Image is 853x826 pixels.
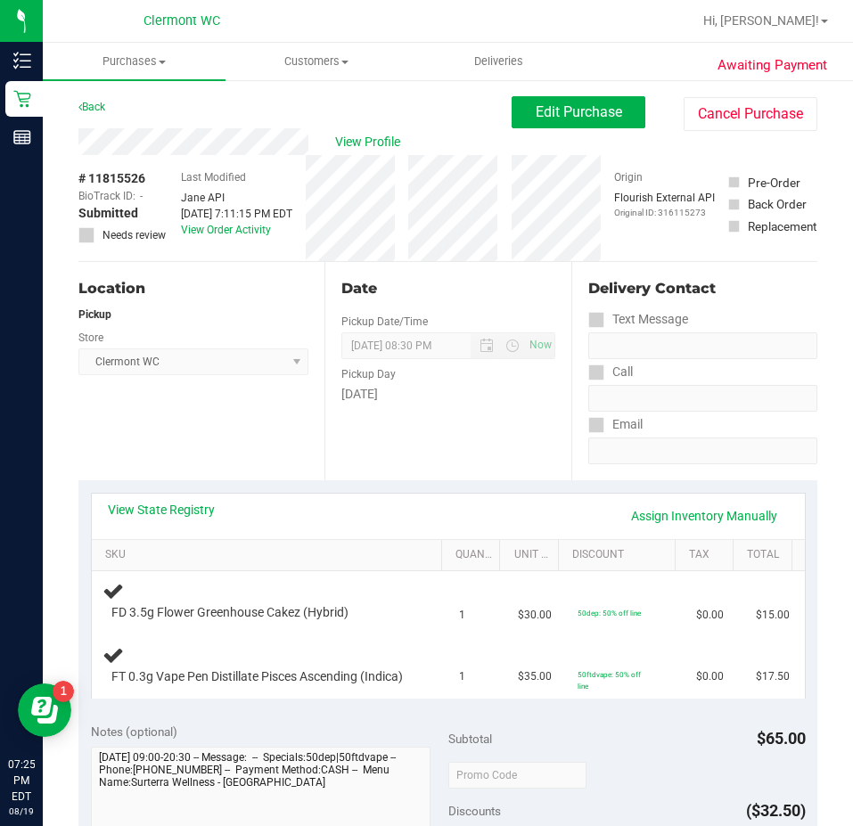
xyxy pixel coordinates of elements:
[78,308,111,321] strong: Pickup
[78,278,308,299] div: Location
[341,385,554,404] div: [DATE]
[619,501,789,531] a: Assign Inventory Manually
[756,607,790,624] span: $15.00
[111,668,403,685] span: FT 0.3g Vape Pen Distillate Pisces Ascending (Indica)
[578,609,641,617] span: 50dep: 50% off line
[588,307,688,332] label: Text Message
[91,724,177,739] span: Notes (optional)
[696,607,724,624] span: $0.00
[13,52,31,70] inline-svg: Inventory
[588,332,817,359] input: Format: (999) 999-9999
[689,548,726,562] a: Tax
[407,43,590,80] a: Deliveries
[43,43,226,80] a: Purchases
[53,681,74,702] iframe: Resource center unread badge
[696,668,724,685] span: $0.00
[614,169,643,185] label: Origin
[703,13,819,28] span: Hi, [PERSON_NAME]!
[43,53,226,70] span: Purchases
[103,227,166,243] span: Needs review
[78,204,138,223] span: Submitted
[448,762,586,789] input: Promo Code
[588,385,817,412] input: Format: (999) 999-9999
[518,668,552,685] span: $35.00
[144,13,220,29] span: Clermont WC
[748,217,816,235] div: Replacement
[588,359,633,385] label: Call
[8,805,35,818] p: 08/19
[8,756,35,805] p: 07:25 PM EDT
[756,668,790,685] span: $17.50
[181,224,271,236] a: View Order Activity
[78,188,135,204] span: BioTrack ID:
[18,683,71,737] iframe: Resource center
[684,97,817,131] button: Cancel Purchase
[572,548,668,562] a: Discount
[578,670,641,691] span: 50ftdvape: 50% off line
[588,412,643,438] label: Email
[181,206,292,222] div: [DATE] 7:11:15 PM EDT
[514,548,552,562] a: Unit Price
[78,330,103,346] label: Store
[108,501,215,519] a: View State Registry
[588,278,817,299] div: Delivery Contact
[455,548,493,562] a: Quantity
[718,55,827,76] span: Awaiting Payment
[747,548,784,562] a: Total
[105,548,435,562] a: SKU
[450,53,547,70] span: Deliveries
[518,607,552,624] span: $30.00
[78,169,145,188] span: # 11815526
[512,96,645,128] button: Edit Purchase
[226,53,407,70] span: Customers
[459,668,465,685] span: 1
[78,101,105,113] a: Back
[140,188,143,204] span: -
[181,190,292,206] div: Jane API
[448,732,492,746] span: Subtotal
[335,133,406,151] span: View Profile
[226,43,408,80] a: Customers
[181,169,246,185] label: Last Modified
[459,607,465,624] span: 1
[13,90,31,108] inline-svg: Retail
[536,103,622,120] span: Edit Purchase
[748,174,800,192] div: Pre-Order
[748,195,807,213] div: Back Order
[757,729,806,748] span: $65.00
[13,128,31,146] inline-svg: Reports
[614,190,715,219] div: Flourish External API
[111,604,349,621] span: FD 3.5g Flower Greenhouse Cakez (Hybrid)
[746,801,806,820] span: ($32.50)
[614,206,715,219] p: Original ID: 316115273
[341,314,428,330] label: Pickup Date/Time
[341,366,396,382] label: Pickup Day
[341,278,554,299] div: Date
